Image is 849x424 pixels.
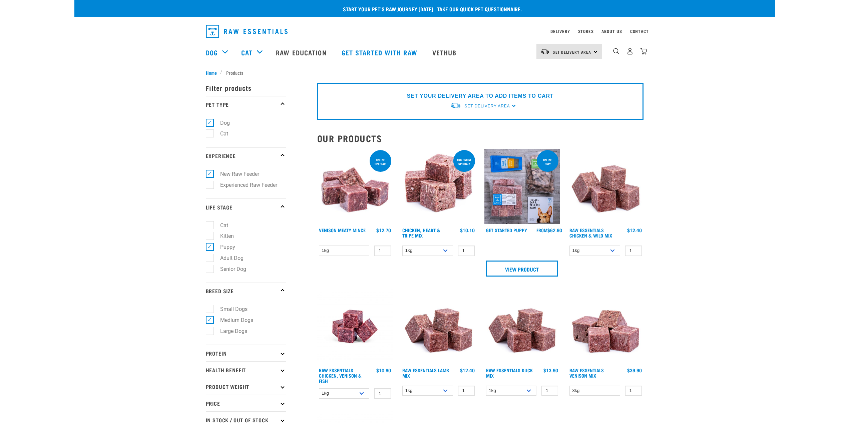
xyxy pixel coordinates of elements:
label: Experienced Raw Feeder [209,181,280,189]
img: ?1041 RE Lamb Mix 01 [401,289,476,364]
span: Home [206,69,217,76]
img: ?1041 RE Lamb Mix 01 [484,289,560,364]
div: $12.70 [376,228,391,233]
label: Medium Dogs [209,316,256,324]
div: $13.90 [543,368,558,373]
p: Pet Type [206,96,286,113]
label: Kitten [209,232,237,240]
a: About Us [601,30,622,32]
span: Set Delivery Area [553,51,591,53]
p: Protein [206,345,286,361]
label: Cat [209,129,231,138]
label: Cat [209,221,231,230]
img: Chicken Venison mix 1655 [317,289,393,364]
img: Raw Essentials Logo [206,25,288,38]
label: Adult Dog [209,254,246,262]
img: van-moving.png [450,102,461,109]
div: $12.40 [460,368,475,373]
input: 1 [625,246,642,256]
a: View Product [486,261,558,277]
img: 1062 Chicken Heart Tripe Mix 01 [401,149,476,225]
a: Venison Meaty Mince [319,229,366,231]
div: $10.10 [460,228,475,233]
p: Health Benefit [206,361,286,378]
p: Price [206,395,286,411]
a: Raw Essentials Lamb Mix [402,369,449,377]
div: $10.90 [376,368,391,373]
div: online only [537,155,558,169]
a: Vethub [426,39,465,66]
a: Get Started Puppy [486,229,527,231]
span: FROM [536,229,547,231]
img: van-moving.png [540,48,549,54]
a: Dog [206,47,218,57]
a: take our quick pet questionnaire. [437,7,522,10]
img: 1117 Venison Meat Mince 01 [317,149,393,225]
div: 1kg online special! [453,155,475,169]
nav: breadcrumbs [206,69,644,76]
div: $62.90 [536,228,562,233]
input: 1 [458,386,475,396]
a: Cat [241,47,253,57]
a: Delivery [550,30,570,32]
div: $39.90 [627,368,642,373]
p: Product Weight [206,378,286,395]
input: 1 [625,386,642,396]
a: Contact [630,30,649,32]
img: home-icon-1@2x.png [613,48,619,54]
span: Set Delivery Area [464,104,510,108]
div: ONLINE SPECIAL! [370,155,391,169]
img: 1113 RE Venison Mix 01 [568,289,644,364]
p: SET YOUR DELIVERY AREA TO ADD ITEMS TO CART [407,92,553,100]
nav: dropdown navigation [200,22,649,41]
img: home-icon@2x.png [640,48,647,55]
div: $12.40 [627,228,642,233]
a: Raw Essentials Duck Mix [486,369,533,377]
p: Breed Size [206,283,286,299]
a: Chicken, Heart & Tripe Mix [402,229,440,237]
img: Pile Of Cubed Chicken Wild Meat Mix [568,149,644,225]
p: Filter products [206,79,286,96]
p: Life Stage [206,198,286,215]
img: NPS Puppy Update [484,149,560,225]
a: Raw Essentials Venison Mix [569,369,604,377]
a: Raw Education [269,39,335,66]
label: Puppy [209,243,238,251]
label: Large Dogs [209,327,250,335]
input: 1 [374,246,391,256]
a: Home [206,69,221,76]
input: 1 [541,386,558,396]
img: user.png [626,48,633,55]
nav: dropdown navigation [74,39,775,66]
label: Dog [209,119,233,127]
a: Stores [578,30,594,32]
h2: Our Products [317,133,644,143]
label: Senior Dog [209,265,249,273]
a: Raw Essentials Chicken & Wild Mix [569,229,612,237]
a: Raw Essentials Chicken, Venison & Fish [319,369,362,382]
p: Start your pet’s raw journey [DATE] – [79,5,780,13]
a: Get started with Raw [335,39,426,66]
input: 1 [458,246,475,256]
p: Experience [206,147,286,164]
label: New Raw Feeder [209,170,262,178]
input: 1 [374,388,391,399]
label: Small Dogs [209,305,250,313]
